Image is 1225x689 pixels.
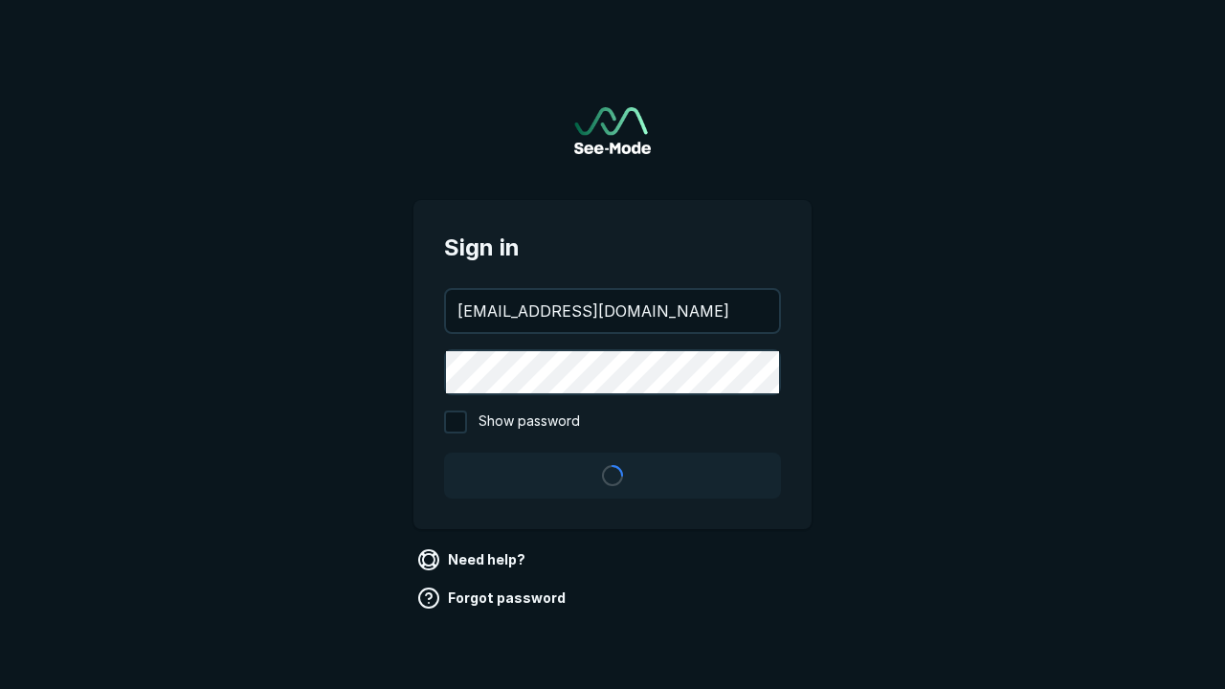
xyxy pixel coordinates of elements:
span: Show password [479,411,580,433]
a: Forgot password [413,583,573,613]
input: your@email.com [446,290,779,332]
a: Need help? [413,545,533,575]
img: See-Mode Logo [574,107,651,154]
a: Go to sign in [574,107,651,154]
span: Sign in [444,231,781,265]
